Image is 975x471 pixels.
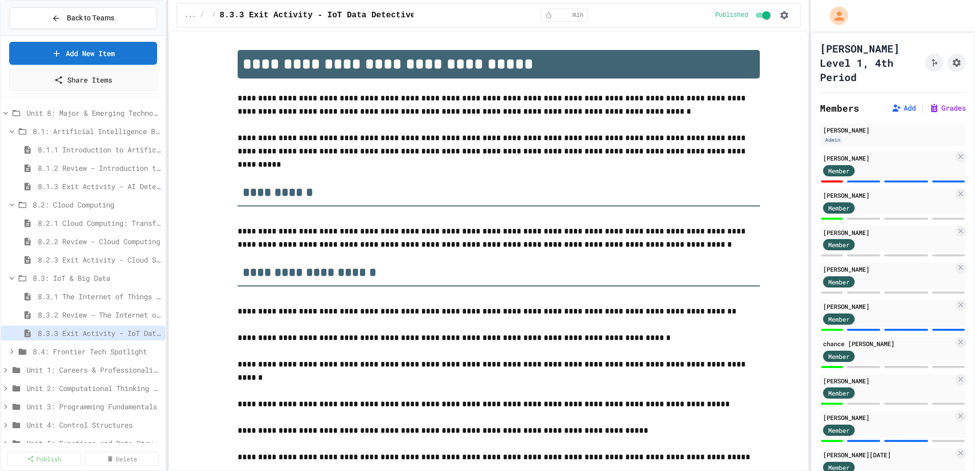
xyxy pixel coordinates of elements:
div: chance [PERSON_NAME] [823,339,954,348]
span: Unit 2: Computational Thinking & Problem-Solving [27,383,161,394]
div: [PERSON_NAME] [823,265,954,274]
a: Share Items [9,69,157,91]
div: [PERSON_NAME] [823,302,954,311]
span: Unit 8: Major & Emerging Technologies [27,108,161,118]
h2: Members [820,101,859,115]
a: Delete [85,452,159,466]
span: Member [828,240,850,249]
span: 8.3: IoT & Big Data [33,273,161,283]
span: 8.2: Cloud Computing [33,199,161,210]
button: Click to see fork details [925,54,943,72]
div: Admin [823,136,842,144]
span: 8.1: Artificial Intelligence Basics [33,126,161,137]
span: Unit 5: Functions and Data Structures [27,438,161,449]
button: Grades [929,103,966,113]
span: 8.3.1 The Internet of Things and Big Data: Our Connected Digital World [38,291,161,302]
div: [PERSON_NAME] [823,228,954,237]
a: Publish [7,452,81,466]
span: Unit 4: Control Structures [27,420,161,430]
div: My Account [819,4,851,28]
span: 8.3.3 Exit Activity - IoT Data Detective Challenge [220,9,465,21]
span: 8.4: Frontier Tech Spotlight [33,346,161,357]
span: min [573,11,584,19]
div: [PERSON_NAME] [823,153,954,163]
span: Back to Teams [67,13,114,23]
div: [PERSON_NAME] [823,125,963,135]
iframe: chat widget [890,386,965,429]
span: Unit 1: Careers & Professionalism [27,364,161,375]
span: Member [828,277,850,286]
div: [PERSON_NAME] [823,413,954,422]
span: / [200,11,203,19]
span: Unit 3: Programming Fundamentals [27,401,161,412]
button: Add [891,103,916,113]
span: / [212,11,215,19]
span: 8.1.3 Exit Activity - AI Detective [38,181,161,192]
iframe: chat widget [932,430,965,461]
div: [PERSON_NAME][DATE] [823,450,954,459]
span: Member [828,426,850,435]
div: [PERSON_NAME] [823,191,954,200]
button: Assignment Settings [947,54,966,72]
span: Member [828,388,850,398]
span: 8.2.2 Review - Cloud Computing [38,236,161,247]
span: Member [828,315,850,324]
span: Member [828,203,850,213]
a: Add New Item [9,42,157,65]
span: 8.2.3 Exit Activity - Cloud Service Detective [38,254,161,265]
span: | [920,102,925,114]
button: Back to Teams [9,7,157,29]
span: Published [715,11,748,19]
span: ... [185,11,196,19]
span: Member [828,166,850,175]
span: Member [828,352,850,361]
span: 8.2.1 Cloud Computing: Transforming the Digital World [38,218,161,228]
h1: [PERSON_NAME] Level 1, 4th Period [820,41,921,84]
div: Content is published and visible to students [715,9,773,21]
span: 8.3.2 Review - The Internet of Things and Big Data [38,309,161,320]
div: [PERSON_NAME] [823,376,954,385]
span: 8.3.3 Exit Activity - IoT Data Detective Challenge [38,328,161,338]
span: 8.1.2 Review - Introduction to Artificial Intelligence [38,163,161,173]
span: 8.1.1 Introduction to Artificial Intelligence [38,144,161,155]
